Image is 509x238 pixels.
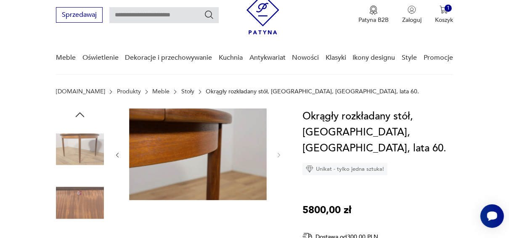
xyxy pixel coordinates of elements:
[204,10,214,20] button: Szukaj
[56,179,104,227] img: Zdjęcie produktu Okrągły rozkładany stół, G-Plan, Wielka Brytania, lata 60.
[219,42,243,74] a: Kuchnia
[56,13,103,19] a: Sprzedawaj
[306,165,313,173] img: Ikona diamentu
[408,5,416,14] img: Ikonka użytkownika
[358,16,389,24] p: Patyna B2B
[440,5,448,14] img: Ikona koszyka
[302,163,387,175] div: Unikat - tylko jedna sztuka!
[326,42,346,74] a: Klasyki
[302,202,351,218] p: 5800,00 zł
[402,16,422,24] p: Zaloguj
[56,125,104,173] img: Zdjęcie produktu Okrągły rozkładany stół, G-Plan, Wielka Brytania, lata 60.
[129,108,267,200] img: Zdjęcie produktu Okrągły rozkładany stół, G-Plan, Wielka Brytania, lata 60.
[181,88,194,95] a: Stoły
[353,42,395,74] a: Ikony designu
[152,88,170,95] a: Meble
[56,7,103,23] button: Sprzedawaj
[82,42,119,74] a: Oświetlenie
[249,42,286,74] a: Antykwariat
[369,5,378,15] img: Ikona medalu
[435,5,453,24] button: 1Koszyk
[424,42,453,74] a: Promocje
[435,16,453,24] p: Koszyk
[302,108,461,156] h1: Okrągły rozkładany stół, [GEOGRAPHIC_DATA], [GEOGRAPHIC_DATA], lata 60.
[402,5,422,24] button: Zaloguj
[206,88,419,95] p: Okrągły rozkładany stół, [GEOGRAPHIC_DATA], [GEOGRAPHIC_DATA], lata 60.
[402,42,417,74] a: Style
[56,88,105,95] a: [DOMAIN_NAME]
[292,42,319,74] a: Nowości
[125,42,212,74] a: Dekoracje i przechowywanie
[117,88,141,95] a: Produkty
[480,204,504,228] iframe: Smartsupp widget button
[358,5,389,24] button: Patyna B2B
[445,5,452,12] div: 1
[358,5,389,24] a: Ikona medaluPatyna B2B
[56,42,76,74] a: Meble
